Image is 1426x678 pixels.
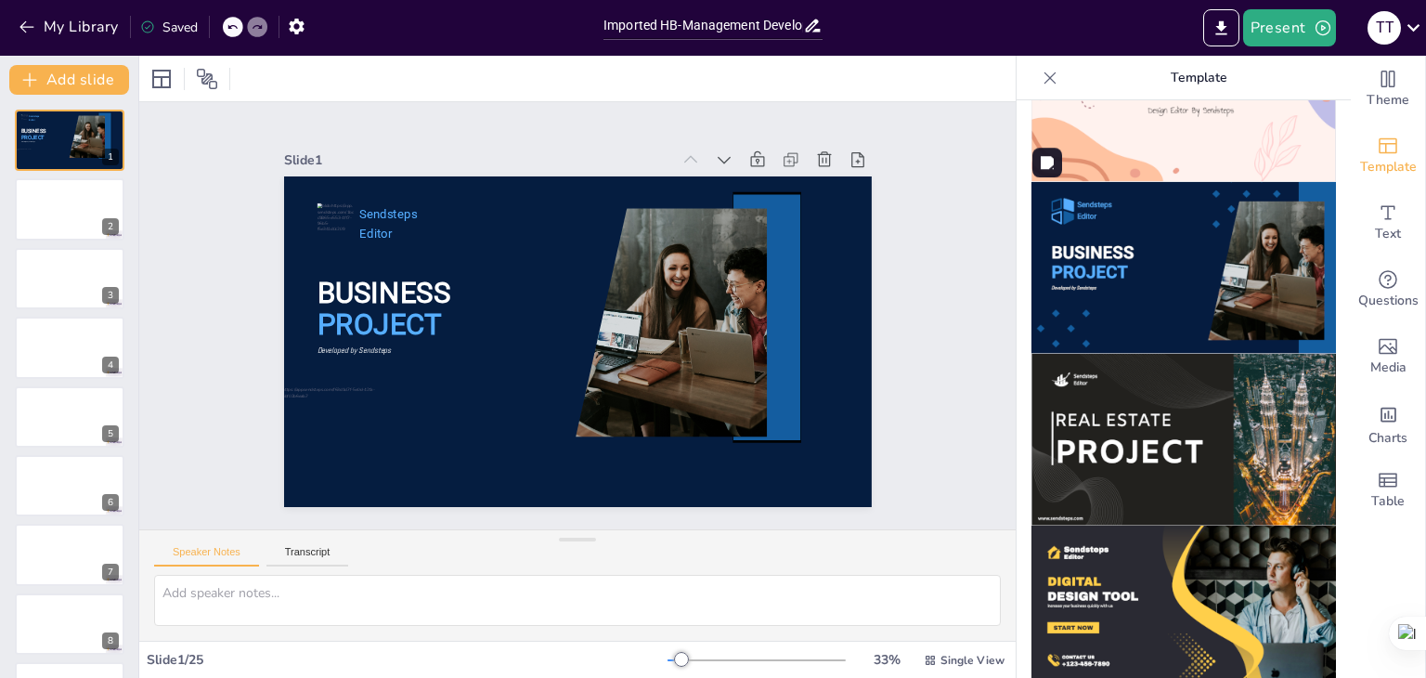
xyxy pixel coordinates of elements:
div: Add a table [1351,457,1425,524]
span: Developed by Sendsteps [317,346,391,356]
div: 5 [102,425,119,442]
div: Add text boxes [1351,189,1425,256]
span: Questions [1358,291,1419,311]
div: Slide 1 / 25 [147,651,668,669]
div: Add ready made slides [1351,123,1425,189]
div: 2 [102,218,119,235]
div: Saved [140,19,198,36]
div: 8 [15,593,124,655]
div: Layout [147,64,176,94]
span: Text [1375,224,1401,244]
div: https://cdn.sendsteps.com/images/logo/sendsteps_logo_white.pnghttps://cdn.sendsteps.com/images/lo... [15,178,124,240]
div: Change the overall theme [1351,56,1425,123]
div: https://cdn.sendsteps.com/images/logo/sendsteps_logo_white.pnghttps://cdn.sendsteps.com/images/lo... [15,317,124,378]
span: Theme [1367,90,1409,111]
input: Insert title [603,12,803,39]
button: My Library [14,12,126,42]
button: T T [1368,9,1401,46]
img: thumb-10.png [1031,182,1336,354]
div: 8 [102,632,119,649]
span: Template [1360,157,1417,177]
button: Add slide [9,65,129,95]
div: https://cdn.sendsteps.com/images/logo/sendsteps_logo_white.pnghttps://cdn.sendsteps.com/images/lo... [15,386,124,448]
span: Editor [359,226,392,240]
div: 3 [102,287,119,304]
div: 7 [15,524,124,585]
span: Editor [29,119,35,122]
span: PROJECT [21,134,45,140]
div: https://cdn.sendsteps.com/images/logo/sendsteps_logo_white.pnghttps://cdn.sendsteps.com/images/lo... [15,248,124,309]
span: Media [1370,358,1407,378]
span: Single View [940,653,1005,668]
div: 33 % [864,651,909,669]
div: Get real-time input from your audience [1351,256,1425,323]
div: 1 [102,149,119,165]
button: Transcript [266,546,349,567]
button: Speaker Notes [154,546,259,567]
div: Slide 1 [284,151,671,169]
span: PROJECT [317,308,441,343]
span: BUSINESS [21,128,46,135]
span: Sendsteps [29,115,40,118]
div: https://cdn.sendsteps.com/images/logo/sendsteps_logo_white.pnghttps://cdn.sendsteps.com/images/lo... [15,455,124,516]
button: Present [1243,9,1336,46]
span: Sendsteps [359,207,417,221]
div: Add charts and graphs [1351,390,1425,457]
span: Position [196,68,218,90]
div: Add images, graphics, shapes or video [1351,323,1425,390]
div: 6 [102,494,119,511]
div: blob:https://app.sendsteps.com/4ca9855a-11f5-41a6-be5d-2a353bc3d0bbblob:https://app.sendsteps.com... [15,110,124,171]
div: 7 [102,564,119,580]
span: Table [1371,491,1405,512]
img: thumb-11.png [1031,354,1336,526]
span: Charts [1368,428,1407,449]
span: Developed by Sendsteps [21,141,35,143]
p: Template [1065,56,1332,100]
div: T T [1368,11,1401,45]
span: BUSINESS [317,276,449,310]
button: Export to PowerPoint [1203,9,1239,46]
div: 4 [102,357,119,373]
